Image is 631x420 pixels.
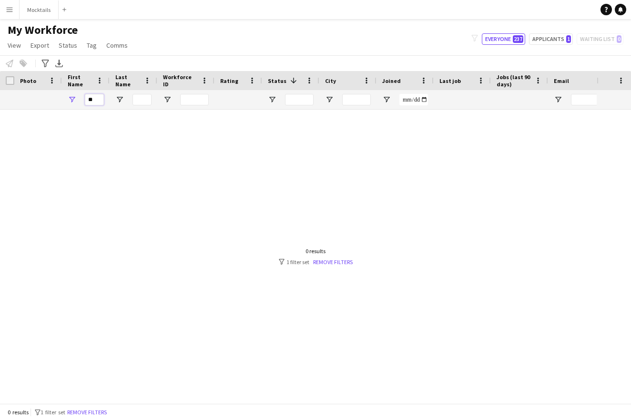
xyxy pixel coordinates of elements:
[132,94,152,105] input: Last Name Filter Input
[439,77,461,84] span: Last job
[40,58,51,69] app-action-btn: Advanced filters
[285,94,314,105] input: Status Filter Input
[279,247,353,255] div: 0 results
[115,73,140,88] span: Last Name
[513,35,523,43] span: 237
[31,41,49,50] span: Export
[325,95,334,104] button: Open Filter Menu
[102,39,132,51] a: Comms
[87,41,97,50] span: Tag
[53,58,65,69] app-action-btn: Export XLSX
[8,41,21,50] span: View
[382,77,401,84] span: Joined
[399,94,428,105] input: Joined Filter Input
[554,95,562,104] button: Open Filter Menu
[65,407,109,418] button: Remove filters
[163,95,172,104] button: Open Filter Menu
[115,95,124,104] button: Open Filter Menu
[313,258,353,266] a: Remove filters
[342,94,371,105] input: City Filter Input
[529,33,573,45] button: Applicants1
[55,39,81,51] a: Status
[482,33,525,45] button: Everyone237
[268,95,276,104] button: Open Filter Menu
[8,23,78,37] span: My Workforce
[68,73,92,88] span: First Name
[4,39,25,51] a: View
[279,258,353,266] div: 1 filter set
[106,41,128,50] span: Comms
[85,94,104,105] input: First Name Filter Input
[268,77,286,84] span: Status
[68,95,76,104] button: Open Filter Menu
[163,73,197,88] span: Workforce ID
[554,77,569,84] span: Email
[220,77,238,84] span: Rating
[180,94,209,105] input: Workforce ID Filter Input
[83,39,101,51] a: Tag
[566,35,571,43] span: 1
[27,39,53,51] a: Export
[20,0,59,19] button: Mocktails
[497,73,531,88] span: Jobs (last 90 days)
[6,76,14,85] input: Column with Header Selection
[59,41,77,50] span: Status
[325,77,336,84] span: City
[382,95,391,104] button: Open Filter Menu
[20,77,36,84] span: Photo
[41,409,65,416] span: 1 filter set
